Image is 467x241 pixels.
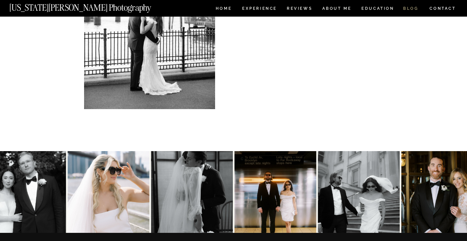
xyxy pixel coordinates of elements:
[287,7,311,12] a: REVIEWS
[242,7,276,12] a: Experience
[9,3,173,9] a: [US_STATE][PERSON_NAME] Photography
[429,5,456,12] a: CONTACT
[322,7,352,12] a: ABOUT ME
[361,7,395,12] a: EDUCATION
[318,151,400,233] img: Kat & Jett, NYC style
[67,151,149,233] img: Dina & Kelvin
[151,151,233,233] img: Anna & Felipe — embracing the moment, and the magic follows.
[403,7,419,12] a: BLOG
[214,7,233,12] a: HOME
[234,151,316,233] img: K&J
